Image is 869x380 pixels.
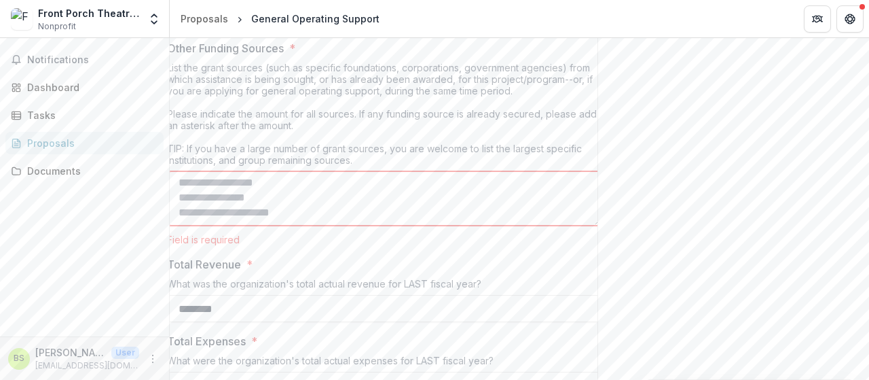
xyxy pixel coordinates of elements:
[167,355,602,372] div: What were the organization's total actual expenses for LAST fiscal year?
[167,256,241,273] p: Total Revenue
[27,136,153,150] div: Proposals
[35,360,139,372] p: [EMAIL_ADDRESS][DOMAIN_NAME]
[804,5,831,33] button: Partners
[38,6,139,20] div: Front Porch Theatricals
[111,347,139,359] p: User
[27,80,153,94] div: Dashboard
[14,354,24,363] div: Bruce E. G. Smith
[167,62,602,171] div: List the grant sources (such as specific foundations, corporations, government agencies) from whi...
[145,5,164,33] button: Open entity switcher
[836,5,864,33] button: Get Help
[5,49,164,71] button: Notifications
[175,9,234,29] a: Proposals
[167,40,284,56] p: Other Funding Sources
[145,351,161,367] button: More
[5,104,164,126] a: Tasks
[167,278,602,295] div: What was the organization's total actual revenue for LAST fiscal year?
[5,160,164,182] a: Documents
[27,164,153,178] div: Documents
[175,9,385,29] nav: breadcrumb
[251,12,380,26] div: General Operating Support
[5,76,164,99] a: Dashboard
[38,20,76,33] span: Nonprofit
[167,234,602,245] div: Field is required
[167,333,246,349] p: Total Expenses
[27,108,153,122] div: Tasks
[27,54,158,66] span: Notifications
[181,12,228,26] div: Proposals
[11,8,33,30] img: Front Porch Theatricals
[35,345,106,360] p: [PERSON_NAME] E. G. [PERSON_NAME]
[5,132,164,154] a: Proposals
